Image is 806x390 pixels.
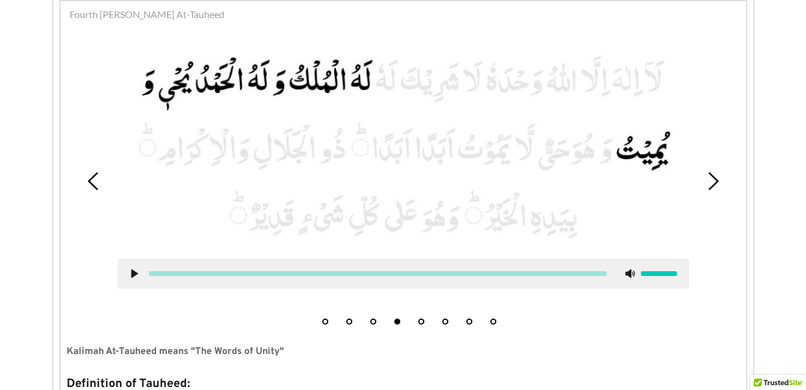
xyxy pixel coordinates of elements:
[418,319,424,325] button: 5 of 8
[442,319,448,325] button: 6 of 8
[346,319,352,325] button: 2 of 8
[370,319,376,325] button: 3 of 8
[466,319,472,325] button: 7 of 8
[490,319,496,325] button: 8 of 8
[67,346,284,358] strong: Kalimah At-Tauheed means "The Words of Unity"
[322,319,328,325] button: 1 of 8
[70,7,224,22] span: Fourth [PERSON_NAME] At-Tauheed
[394,319,400,325] button: 4 of 8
